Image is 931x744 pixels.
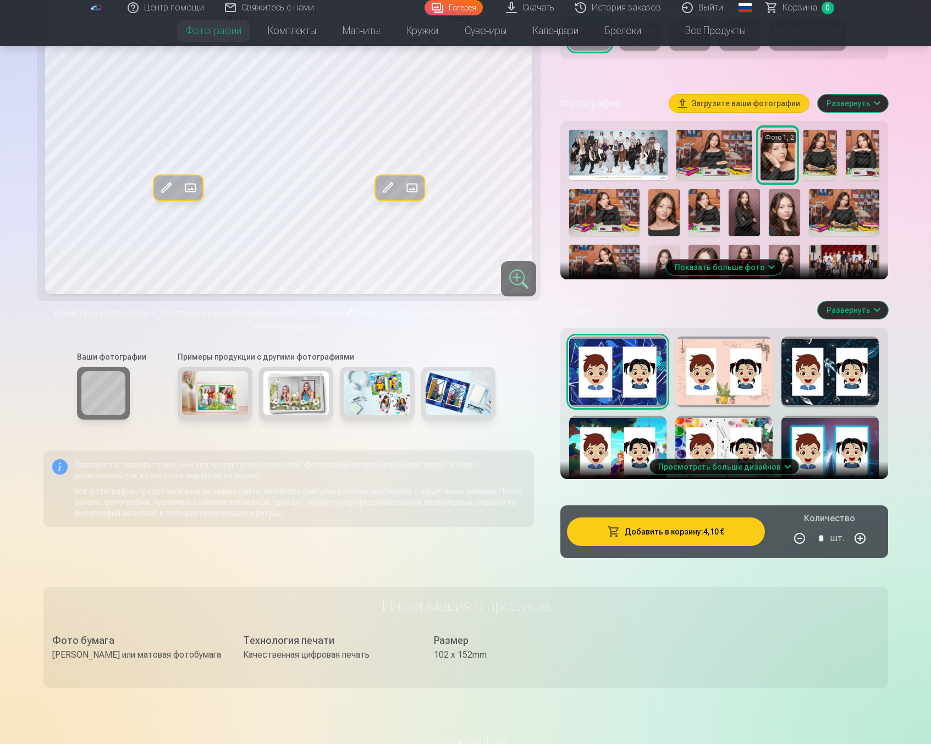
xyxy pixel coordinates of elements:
[356,308,405,317] span: Редакт. фото
[329,15,393,46] a: Магниты
[783,1,817,14] span: Корзина
[830,525,845,552] div: шт.
[451,15,520,46] a: Сувениры
[243,633,412,648] div: Технология печати
[243,648,412,662] div: Качественная цифровая печать
[560,302,808,318] h5: Дизайн
[763,132,796,143] div: Фото 1, 2
[818,95,888,112] button: Развернуть
[393,15,451,46] a: Кружки
[52,648,221,662] div: [PERSON_NAME] или матовая фотобумага
[173,351,500,362] h6: Примеры продукции с другими фотографиями
[405,308,409,317] span: "
[666,260,783,275] button: Показать больше фото
[309,308,342,317] span: Нажмите
[654,15,759,46] a: Все продукты
[560,96,660,111] h5: Фотографии
[74,486,526,519] p: Все фотографии, представленные на нашем сайте, являются сжатыми копиями оригиналов с защитными зн...
[520,15,592,46] a: Календари
[818,301,888,319] button: Развернуть
[434,633,603,648] div: Размер
[54,307,295,318] span: Нажмите на изображение, чтобы открыть расширенный просмотр
[52,596,879,615] h3: Информация о продукте
[669,95,809,112] button: Загрузите ваши фотографии
[434,648,603,662] div: 102 x 152mm
[74,459,526,481] p: Пожалуйста, проверьте внешний вид продукта перед заказом, фотографии на произведённом продукте бу...
[77,351,146,362] h6: Ваши фотографии
[255,15,329,46] a: Комплекты
[649,459,798,475] button: Просмотреть больше дизайнов
[567,517,764,546] button: Добавить в корзину:4,10 €
[173,15,255,46] a: Фотографии
[804,512,855,525] h5: Количество
[592,15,654,46] a: Брелоки
[342,308,345,317] span: "
[52,633,221,648] div: Фото бумага
[91,4,103,11] img: /fa4
[822,2,834,14] span: 0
